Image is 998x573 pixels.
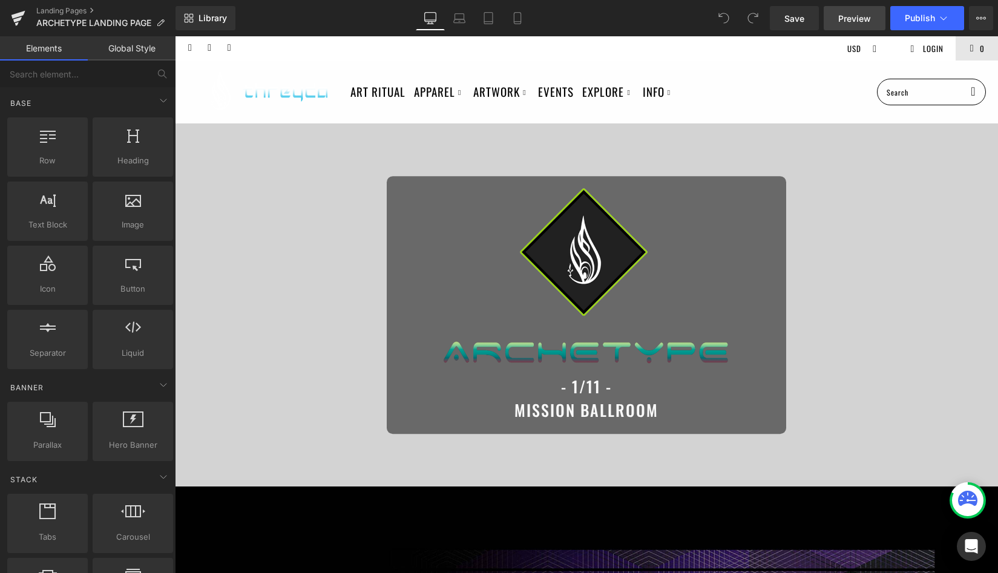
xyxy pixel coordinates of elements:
[9,97,33,109] span: Base
[88,36,176,61] a: Global Style
[741,6,765,30] button: Redo
[838,12,871,25] span: Preview
[9,382,45,393] span: Banner
[36,6,176,16] a: Landing Pages
[96,218,169,231] span: Image
[9,474,39,485] span: Stack
[363,41,399,71] a: Events
[28,7,39,16] a: Threyda Art and Apparel on Instagram
[298,41,355,71] a: Artwork
[824,6,885,30] a: Preview
[36,18,151,28] span: ARCHETYPE LANDING PAGE
[890,6,964,30] button: Publish
[702,42,811,69] input: Search
[407,41,459,71] a: Explore
[416,6,445,30] a: Desktop
[11,439,84,451] span: Parallax
[957,532,986,561] div: Open Intercom Messenger
[905,13,935,23] span: Publish
[48,7,59,16] a: Email Threyda Art and Apparel
[340,338,484,385] span: - 1/11 - MISSION BALLROOM
[96,439,169,451] span: Hero Banner
[96,347,169,359] span: Liquid
[11,283,84,295] span: Icon
[503,6,532,30] a: Mobile
[9,7,20,16] a: Threyda Art and Apparel on Facebook
[176,6,235,30] a: New Library
[24,30,163,80] img: Threyda Art and Apparel
[11,154,84,167] span: Row
[468,41,499,71] a: Info
[96,154,169,167] span: Heading
[96,531,169,543] span: Carousel
[96,283,169,295] span: Button
[11,218,84,231] span: Text Block
[11,531,84,543] span: Tabs
[239,41,290,71] a: Apparel
[199,13,227,24] span: Library
[11,347,84,359] span: Separator
[784,12,804,25] span: Save
[445,6,474,30] a: Laptop
[176,41,231,71] a: Art Ritual
[474,6,503,30] a: Tablet
[712,6,736,30] button: Undo
[672,6,686,18] span: USD
[969,6,993,30] button: More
